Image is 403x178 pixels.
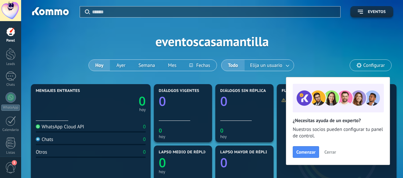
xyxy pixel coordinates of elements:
[36,89,80,93] span: Mensajes entrantes
[281,97,360,103] div: No hay suficientes datos para mostrar
[282,89,319,93] span: Fuentes de leads
[222,60,245,71] button: Todo
[89,60,110,71] button: Hoy
[1,151,20,155] div: Listas
[296,150,316,154] span: Comenzar
[159,169,207,174] div: hoy
[220,134,269,139] div: hoy
[143,124,146,130] div: 0
[159,134,207,139] div: hoy
[1,83,20,87] div: Chats
[36,124,84,130] div: WhatsApp Cloud API
[91,93,146,109] a: 0
[350,6,393,18] button: Eventos
[1,62,20,66] div: Leads
[220,127,223,134] text: 0
[293,126,383,139] span: Nuestros socios pueden configurar tu panel de control.
[143,149,146,155] div: 0
[159,150,210,155] span: Lapso medio de réplica
[143,136,146,143] div: 0
[159,127,162,134] text: 0
[36,124,40,129] img: WhatsApp Cloud API
[159,89,199,93] span: Diálogos vigentes
[363,63,385,68] span: Configurar
[220,93,227,110] text: 0
[245,60,294,71] button: Elija un usuario
[1,128,20,132] div: Calendario
[132,60,162,71] button: Semana
[36,137,40,141] img: Chats
[293,146,319,158] button: Comenzar
[139,108,146,111] div: hoy
[324,150,336,154] span: Cerrar
[368,10,386,14] span: Eventos
[249,61,284,70] span: Elija un usuario
[159,93,166,110] text: 0
[159,154,166,171] text: 0
[36,149,47,155] div: Otros
[12,160,17,165] span: 3
[220,154,227,171] text: 0
[36,136,53,143] div: Chats
[220,89,266,93] span: Diálogos sin réplica
[110,60,132,71] button: Ayer
[162,60,183,71] button: Mes
[220,150,272,155] span: Lapso mayor de réplica
[321,147,339,157] button: Cerrar
[139,93,146,109] text: 0
[293,118,383,124] h2: ¿Necesitas ayuda de un experto?
[1,105,20,111] div: WhatsApp
[1,39,20,43] div: Panel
